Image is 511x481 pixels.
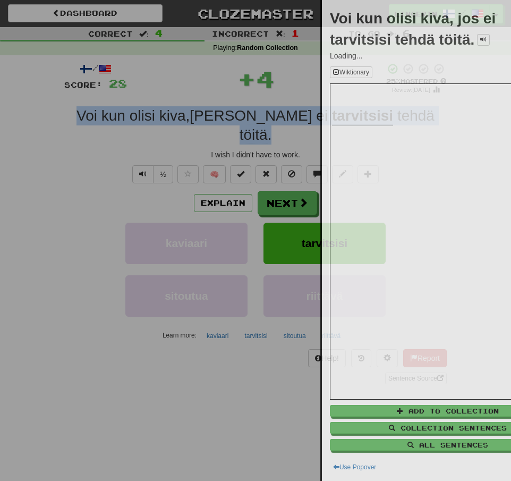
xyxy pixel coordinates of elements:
strong: Voi kun olisi kiva, jos ei tarvitsisi tehdä töitä. [330,10,496,48]
button: Wiktionary [330,66,372,78]
button: Use Popover [330,461,379,473]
